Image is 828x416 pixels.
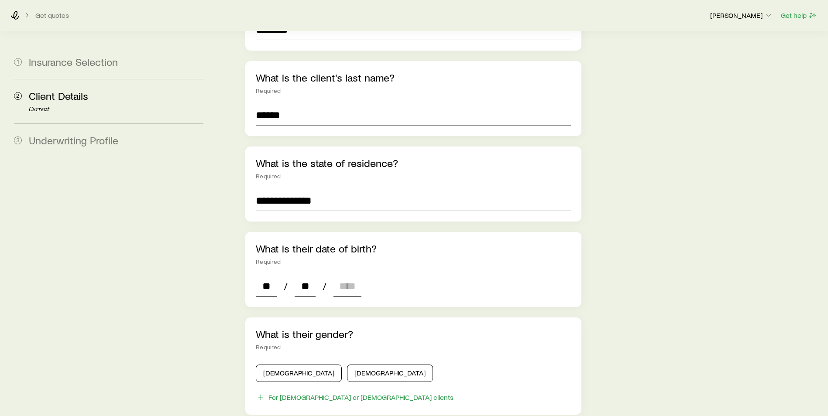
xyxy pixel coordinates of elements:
div: Required [256,173,571,180]
button: For [DEMOGRAPHIC_DATA] or [DEMOGRAPHIC_DATA] clients [256,392,454,402]
p: What is the client's last name? [256,72,571,84]
span: 1 [14,58,22,66]
span: 3 [14,136,22,144]
button: Get quotes [35,11,69,20]
button: Get help [780,10,818,20]
span: / [280,280,291,292]
p: What is their gender? [256,328,571,340]
p: What is the state of residence? [256,157,571,169]
p: [PERSON_NAME] [710,11,773,20]
p: Current [29,106,203,113]
div: Required [256,258,571,265]
span: Client Details [29,89,88,102]
button: [DEMOGRAPHIC_DATA] [347,365,433,382]
span: Insurance Selection [29,55,118,68]
p: What is their date of birth? [256,242,571,255]
div: Required [256,87,571,94]
button: [PERSON_NAME] [710,10,773,21]
span: 2 [14,92,22,100]
button: [DEMOGRAPHIC_DATA] [256,365,342,382]
div: Required [256,344,571,351]
span: Underwriting Profile [29,134,118,147]
span: / [319,280,330,292]
div: For [DEMOGRAPHIC_DATA] or [DEMOGRAPHIC_DATA] clients [268,393,454,402]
